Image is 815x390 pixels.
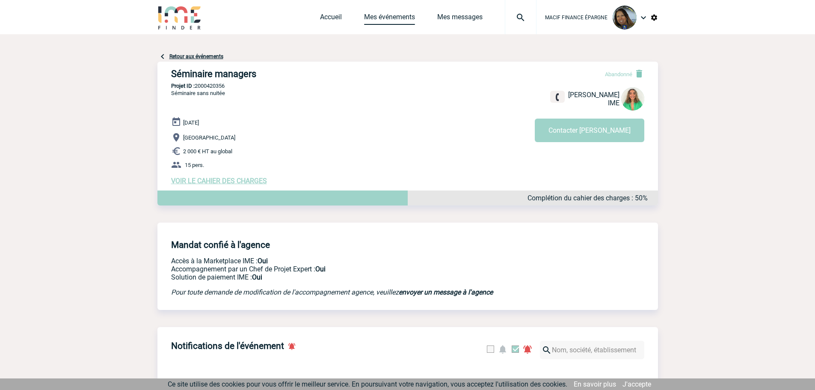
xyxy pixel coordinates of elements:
h4: Notifications de l'événement [171,341,284,351]
em: Pour toute demande de modification de l'accompagnement agence, veuillez [171,288,493,296]
a: J'accepte [622,380,651,388]
span: Séminaire sans nuitée [171,90,225,96]
img: 127471-0.png [613,6,637,30]
span: MACIF FINANCE ÉPARGNE [545,15,608,21]
p: Prestation payante [171,265,526,273]
img: IME-Finder [157,5,202,30]
span: Abandonné [605,71,632,77]
span: [GEOGRAPHIC_DATA] [183,134,235,141]
h4: Mandat confié à l'agence [171,240,270,250]
b: Oui [252,273,262,281]
span: Vous n'avez actuellement aucune notification [171,378,308,386]
p: 2000420356 [157,83,658,89]
b: Oui [315,265,326,273]
span: IME [608,99,619,107]
a: Retour aux événements [169,54,223,60]
a: En savoir plus [574,380,616,388]
span: 2 000 € HT au global [183,148,232,155]
a: VOIR LE CAHIER DES CHARGES [171,177,267,185]
span: Ce site utilise des cookies pour vous offrir le meilleur service. En poursuivant votre navigation... [168,380,567,388]
a: Mes événements [364,13,415,25]
a: envoyer un message à l'agence [399,288,493,296]
span: [DATE] [183,119,199,126]
span: 15 pers. [185,162,204,168]
p: Conformité aux process achat client, Prise en charge de la facturation, Mutualisation de plusieur... [171,273,526,281]
p: Accès à la Marketplace IME : [171,257,526,265]
b: Oui [258,257,268,265]
a: Mes messages [437,13,483,25]
b: Projet ID : [171,83,195,89]
img: 115096-0.jpg [621,87,644,110]
a: Accueil [320,13,342,25]
h3: Séminaire managers [171,68,428,79]
span: [PERSON_NAME] [568,91,619,99]
img: fixe.png [554,93,561,101]
button: Contacter [PERSON_NAME] [535,119,644,142]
